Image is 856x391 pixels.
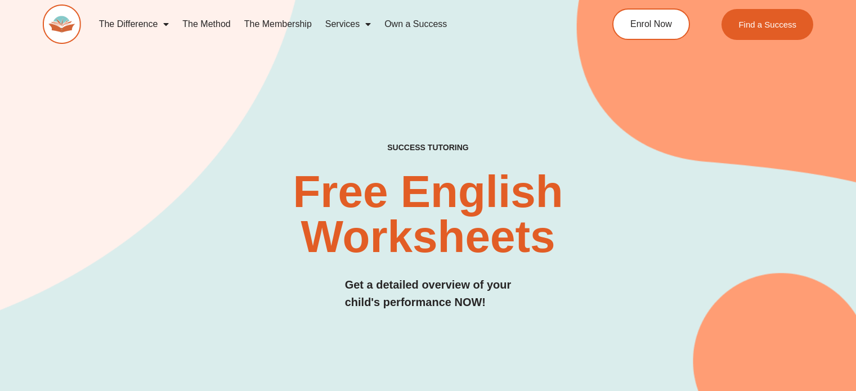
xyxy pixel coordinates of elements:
[345,276,512,311] h3: Get a detailed overview of your child's performance NOW!
[92,11,568,37] nav: Menu
[314,143,542,152] h4: SUCCESS TUTORING​
[176,11,237,37] a: The Method
[612,8,690,40] a: Enrol Now
[174,169,682,259] h2: Free English Worksheets​
[92,11,176,37] a: The Difference
[319,11,378,37] a: Services
[378,11,454,37] a: Own a Success
[721,9,813,40] a: Find a Success
[738,20,796,29] span: Find a Success
[237,11,319,37] a: The Membership
[630,20,672,29] span: Enrol Now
